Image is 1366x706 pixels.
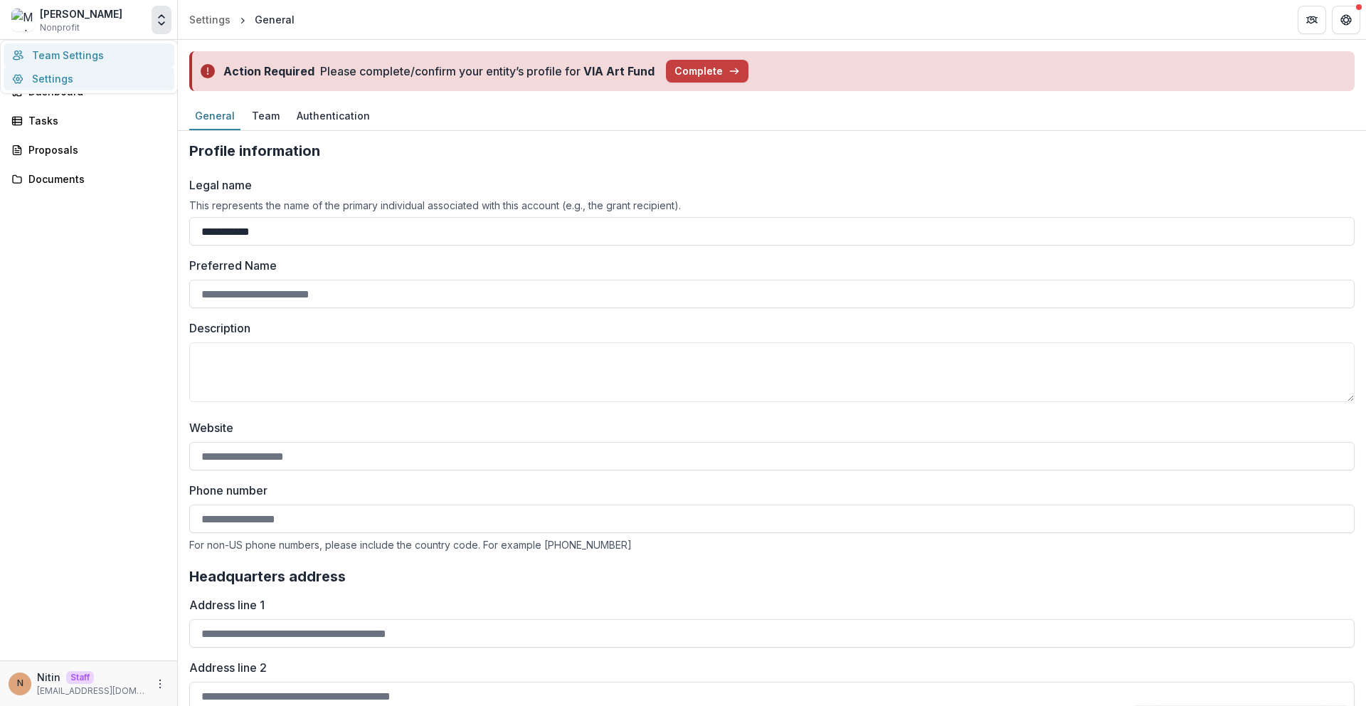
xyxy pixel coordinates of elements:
[37,685,146,697] p: [EMAIL_ADDRESS][DOMAIN_NAME]
[320,63,655,80] div: Please complete/confirm your entity’s profile for
[189,320,1346,337] label: Description
[152,675,169,692] button: More
[1332,6,1360,34] button: Get Help
[6,138,171,162] a: Proposals
[28,113,160,128] div: Tasks
[189,105,240,126] div: General
[189,12,231,27] div: Settings
[66,671,94,684] p: Staff
[189,419,1346,436] label: Website
[184,9,236,30] a: Settings
[189,257,277,274] label: Preferred Name
[246,102,285,130] a: Team
[666,60,748,83] button: Complete
[40,6,122,21] div: [PERSON_NAME]
[189,482,1346,499] label: Phone number
[255,12,295,27] div: General
[291,105,376,126] div: Authentication
[189,102,240,130] a: General
[189,539,1355,551] div: For non-US phone numbers, please include the country code. For example [PHONE_NUMBER]
[189,199,1355,211] div: This represents the name of the primary individual associated with this account (e.g., the grant ...
[246,105,285,126] div: Team
[28,172,160,186] div: Documents
[17,679,23,688] div: Nitin
[583,64,655,78] strong: VIA Art Fund
[189,596,1346,613] label: Address line 1
[6,109,171,132] a: Tasks
[152,6,171,34] button: Open entity switcher
[6,167,171,191] a: Documents
[189,568,1355,585] h2: Headquarters address
[223,63,314,80] div: Action Required
[189,142,1355,159] h2: Profile information
[1298,6,1326,34] button: Partners
[40,21,80,34] span: Nonprofit
[291,102,376,130] a: Authentication
[28,142,160,157] div: Proposals
[11,9,34,31] img: Maylee Todd
[189,659,1346,676] label: Address line 2
[189,176,252,194] label: Legal name
[184,9,300,30] nav: breadcrumb
[37,670,60,685] p: Nitin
